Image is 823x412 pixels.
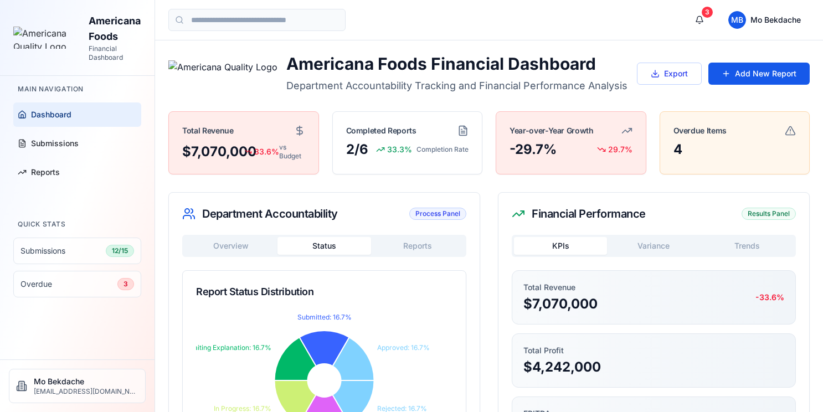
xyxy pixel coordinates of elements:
[20,279,52,290] span: Overdue
[13,80,141,98] div: Main Navigation
[277,237,371,255] button: Status
[117,278,134,290] div: 3
[708,63,810,85] button: Add New Report
[13,215,141,233] div: Quick Stats
[34,387,138,396] p: [EMAIL_ADDRESS][DOMAIN_NAME]
[750,14,801,25] span: Mo Bekdache
[182,145,245,158] div: $7,070,000
[89,44,141,62] p: Financial Dashboard
[286,54,627,74] h1: Americana Foods Financial Dashboard
[31,167,60,178] span: Reports
[184,237,277,255] button: Overview
[637,63,702,85] button: Export
[13,160,141,184] a: Reports
[510,125,594,136] div: Year-over-Year Growth
[13,131,141,156] a: Submissions
[701,237,794,255] button: Trends
[371,237,464,255] button: Reports
[510,143,557,156] div: -29.7%
[346,143,368,156] div: 2/6
[34,376,138,387] p: Mo Bekdache
[719,9,810,31] button: MBMo Bekdache
[31,138,79,149] span: Submissions
[523,345,601,356] div: Total Profit
[168,60,277,87] img: Americana Quality Logo
[13,102,141,127] a: Dashboard
[377,343,430,352] tspan: Approved: 16.7%
[13,27,82,49] img: Americana Quality Logo
[254,146,275,157] span: 33.6%
[387,144,412,155] span: 33.3%
[523,358,601,376] div: $4,242,000
[607,237,700,255] button: Variance
[182,206,338,222] div: Department Accountability
[523,295,598,313] div: $7,070,000
[742,208,796,220] div: Results Panel
[182,125,233,136] div: Total Revenue
[673,143,682,156] div: 4
[409,208,466,220] div: Process Panel
[702,7,713,18] div: 3
[196,284,452,300] div: Report Status Distribution
[106,245,134,257] div: 12/15
[673,125,727,136] div: Overdue Items
[346,125,416,136] div: Completed Reports
[608,144,632,155] span: 29.7%
[512,206,646,222] div: Financial Performance
[184,343,271,352] tspan: Awaiting Explanation: 16.7%
[31,109,71,120] span: Dashboard
[279,143,305,161] span: vs Budget
[20,245,65,256] span: Submissions
[89,13,141,44] h2: Americana Foods
[416,145,469,154] span: Completion Rate
[286,78,627,94] p: Department Accountability Tracking and Financial Performance Analysis
[523,282,598,293] div: Total Revenue
[755,292,784,303] div: -33.6%
[514,237,607,255] button: KPIs
[688,9,711,31] button: 3
[728,11,746,29] span: M B
[297,313,352,321] tspan: Submitted: 16.7%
